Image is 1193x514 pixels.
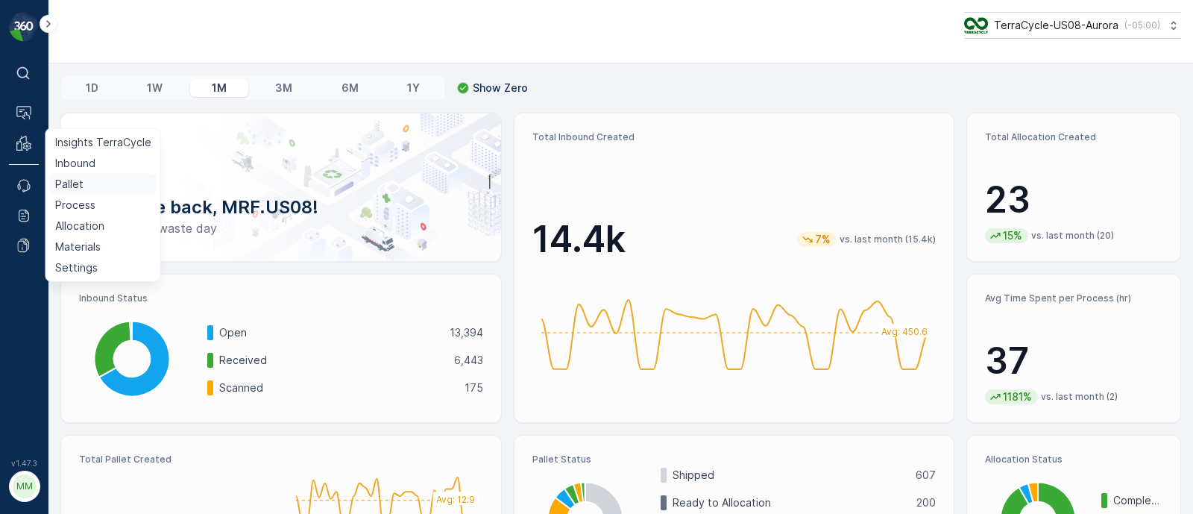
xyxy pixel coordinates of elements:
p: Avg Time Spent per Process (hr) [985,292,1162,304]
p: TerraCycle-US08-Aurora [994,18,1118,33]
p: vs. last month (20) [1031,230,1114,242]
div: MM [13,474,37,498]
p: 200 [916,495,936,510]
p: 23 [985,178,1162,222]
p: 6M [341,81,359,95]
p: Total Pallet Created [79,454,275,466]
p: 1181% [1001,389,1033,404]
p: Completed [1113,493,1162,508]
p: 14.4k [532,217,626,262]
p: 13,394 [450,325,483,340]
p: Inbound Status [79,292,483,304]
p: 15% [1001,228,1024,243]
p: Total Inbound Created [532,131,937,143]
p: vs. last month (2) [1041,391,1118,403]
p: 175 [465,380,483,395]
p: 607 [916,468,936,483]
img: image_ci7OI47.png [964,17,988,34]
p: Allocation Status [985,454,1162,466]
p: 37 [985,339,1162,383]
p: ⌘B [34,67,49,79]
p: 7% [813,232,832,247]
p: 3M [275,81,292,95]
p: Shipped [673,468,907,483]
p: Open [219,325,440,340]
p: 1D [86,81,98,95]
p: Ready to Allocation [673,495,907,510]
p: ( -05:00 ) [1124,19,1160,31]
p: Total Allocation Created [985,131,1162,143]
img: logo [9,12,39,42]
span: v 1.47.3 [9,459,39,468]
p: Have a zero-waste day [85,219,477,237]
p: 1M [212,81,227,95]
p: Welcome back, MRF.US08! [85,195,477,219]
p: Show Zero [473,81,528,95]
p: 1Y [407,81,420,95]
p: 1W [147,81,163,95]
p: 6,443 [454,353,483,368]
p: MRF.US08 [46,479,99,494]
button: MM [9,471,39,502]
p: Scanned [219,380,455,395]
button: TerraCycle-US08-Aurora(-05:00) [964,12,1181,39]
p: Pallet Status [532,454,937,466]
p: Received [219,353,444,368]
p: vs. last month (15.4k) [840,234,936,245]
